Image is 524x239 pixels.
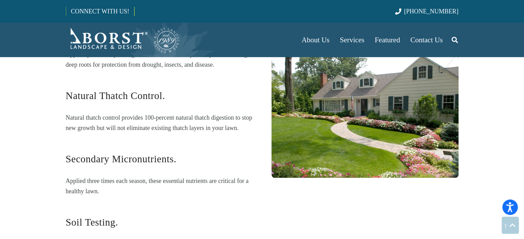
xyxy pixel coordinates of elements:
a: Search [448,31,462,48]
span: [PHONE_NUMBER] [404,8,459,15]
p: Applied three times each season, these essential nutrients are critical for a healthy lawn. [66,176,253,196]
a: About Us [296,23,335,57]
a: Spring-Section1 [271,54,459,178]
span: About Us [301,36,329,44]
a: Services [335,23,369,57]
span: Featured [375,36,400,44]
span: Soil Testing. [66,217,118,228]
a: Back to top [502,217,519,234]
span: Natural Thatch Control. [66,90,165,101]
span: Services [340,36,364,44]
a: Contact Us [405,23,448,57]
a: [PHONE_NUMBER] [395,8,458,15]
span: Secondary Micronutrients. [66,153,177,164]
a: CONNECT WITH US! [66,3,134,20]
a: Borst-Logo [66,26,180,54]
a: Featured [370,23,405,57]
span: Contact Us [410,36,443,44]
img: Spring Season [271,54,459,178]
p: Applied periodically during the season, these compounds promote strong, deep roots for protection... [66,49,253,70]
p: Natural thatch control provides 100-percent natural thatch digestion to stop new growth but will ... [66,112,253,133]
